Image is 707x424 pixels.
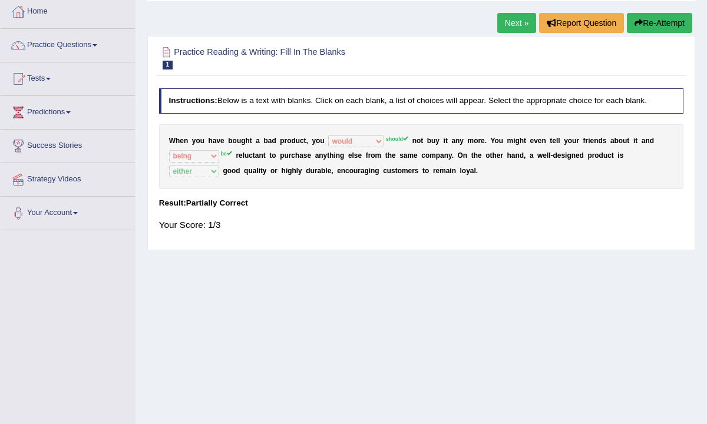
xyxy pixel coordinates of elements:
[455,137,460,145] b: n
[385,151,388,160] b: t
[192,137,196,145] b: y
[250,137,252,145] b: t
[435,137,440,145] b: y
[492,151,496,160] b: h
[478,151,482,160] b: e
[635,137,637,145] b: t
[494,137,498,145] b: o
[452,151,454,160] b: .
[316,137,320,145] b: o
[404,151,408,160] b: a
[306,167,310,175] b: d
[220,151,232,157] sup: be
[349,167,353,175] b: o
[260,167,263,175] b: t
[249,151,253,160] b: c
[180,137,184,145] b: e
[619,137,623,145] b: o
[255,151,259,160] b: a
[375,151,382,160] b: m
[388,151,392,160] b: h
[490,151,492,160] b: t
[537,151,543,160] b: w
[561,151,565,160] b: s
[520,137,524,145] b: h
[200,137,204,145] b: u
[295,151,299,160] b: h
[412,167,415,175] b: r
[399,151,404,160] b: s
[530,151,534,160] b: a
[425,151,430,160] b: o
[331,167,333,175] b: ,
[603,151,607,160] b: u
[282,167,286,175] b: h
[253,167,257,175] b: a
[371,151,375,160] b: o
[325,167,327,175] b: l
[232,167,236,175] b: o
[513,137,515,145] b: i
[285,137,288,145] b: r
[474,137,478,145] b: o
[159,88,684,113] h4: Below is a text with blanks. Click on each blank, a list of choices will appear. Select the appro...
[303,151,308,160] b: s
[317,167,321,175] b: a
[620,151,624,160] b: s
[352,151,354,160] b: l
[448,151,452,160] b: y
[427,137,431,145] b: b
[598,137,602,145] b: d
[284,151,288,160] b: u
[1,29,135,58] a: Practice Questions
[565,151,567,160] b: i
[516,137,520,145] b: g
[481,137,485,145] b: e
[163,61,173,69] span: 1
[159,199,684,208] h4: Result:
[497,151,501,160] b: e
[474,167,475,175] b: l
[474,151,478,160] b: h
[549,151,550,160] b: l
[263,151,266,160] b: t
[564,137,568,145] b: y
[169,137,176,145] b: W
[216,137,220,145] b: v
[553,151,557,160] b: d
[650,137,654,145] b: d
[340,151,344,160] b: g
[358,167,361,175] b: r
[468,137,474,145] b: m
[259,167,260,175] b: i
[444,137,445,145] b: i
[375,167,379,175] b: g
[304,137,306,145] b: t
[534,137,538,145] b: v
[617,151,619,160] b: i
[430,151,436,160] b: m
[289,151,292,160] b: r
[524,137,526,145] b: t
[422,167,425,175] b: t
[466,167,470,175] b: y
[530,137,534,145] b: e
[256,167,258,175] b: l
[547,151,549,160] b: l
[159,213,684,237] div: Your Score: 1/3
[270,167,275,175] b: o
[253,151,255,160] b: t
[259,151,263,160] b: n
[571,151,576,160] b: n
[612,151,614,160] b: t
[312,137,316,145] b: y
[269,151,272,160] b: t
[272,137,276,145] b: d
[354,151,358,160] b: s
[263,137,267,145] b: b
[1,96,135,125] a: Predictions
[583,137,586,145] b: f
[415,167,419,175] b: s
[306,137,308,145] b: ,
[568,137,572,145] b: o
